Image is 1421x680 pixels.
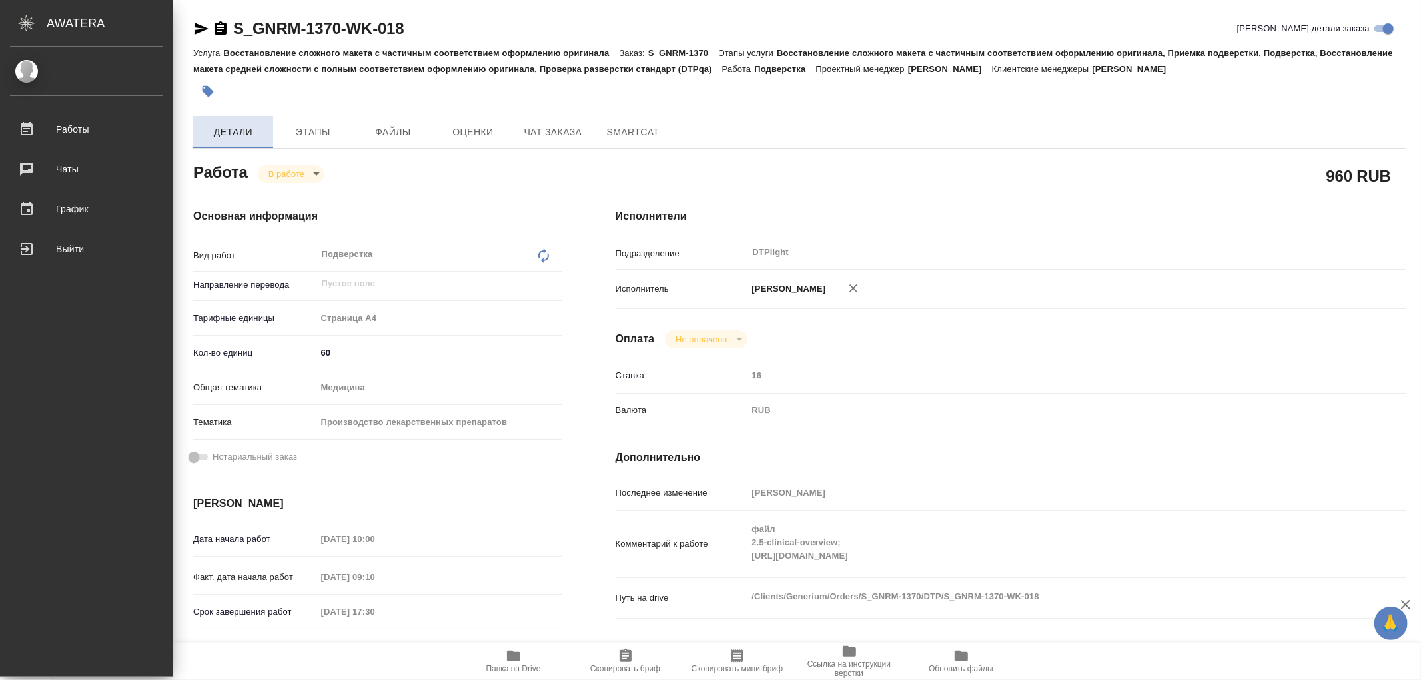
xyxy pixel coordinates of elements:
[361,124,425,141] span: Файлы
[616,591,747,605] p: Путь на drive
[10,199,163,219] div: График
[747,399,1340,422] div: RUB
[316,567,433,587] input: Пустое поле
[201,124,265,141] span: Детали
[193,416,316,429] p: Тематика
[316,343,562,362] input: ✎ Введи что-нибудь
[316,376,562,399] div: Медицина
[616,537,747,551] p: Комментарий к работе
[10,239,163,259] div: Выйти
[193,312,316,325] p: Тарифные единицы
[718,48,777,58] p: Этапы услуги
[648,48,718,58] p: S_GNRM-1370
[905,643,1017,680] button: Обновить файлы
[193,533,316,546] p: Дата начала работ
[616,369,747,382] p: Ставка
[486,664,541,673] span: Папка на Drive
[10,119,163,139] div: Работы
[3,113,170,146] a: Работы
[616,208,1406,224] h4: Исполнители
[839,274,868,303] button: Удалить исполнителя
[616,282,747,296] p: Исполнитель
[193,208,562,224] h4: Основная информация
[601,124,665,141] span: SmartCat
[1093,64,1177,74] p: [PERSON_NAME]
[908,64,992,74] p: [PERSON_NAME]
[316,307,562,330] div: Страница А4
[747,518,1340,567] textarea: файл 2.5-clinical-overview; [URL][DOMAIN_NAME]
[747,483,1340,502] input: Пустое поле
[3,153,170,186] a: Чаты
[793,643,905,680] button: Ссылка на инструкции верстки
[616,404,747,417] p: Валюта
[193,571,316,584] p: Факт. дата начала работ
[320,276,531,292] input: Пустое поле
[616,331,655,347] h4: Оплата
[213,450,297,464] span: Нотариальный заказ
[316,529,433,549] input: Пустое поле
[692,664,783,673] span: Скопировать мини-бриф
[590,664,660,673] span: Скопировать бриф
[264,169,308,180] button: В работе
[620,48,648,58] p: Заказ:
[3,232,170,266] a: Выйти
[193,605,316,619] p: Срок завершения работ
[1237,22,1370,35] span: [PERSON_NAME] детали заказа
[616,486,747,500] p: Последнее изменение
[616,450,1406,466] h4: Дополнительно
[193,381,316,394] p: Общая тематика
[682,643,793,680] button: Скопировать мини-бриф
[193,21,209,37] button: Скопировать ссылку для ЯМессенджера
[616,247,747,260] p: Подразделение
[801,659,897,678] span: Ссылка на инструкции верстки
[193,496,562,511] h4: [PERSON_NAME]
[722,64,755,74] p: Работа
[193,77,223,106] button: Добавить тэг
[316,411,562,434] div: Производство лекарственных препаратов
[193,278,316,292] p: Направление перевода
[747,366,1340,385] input: Пустое поле
[665,330,747,348] div: В работе
[258,165,324,183] div: В работе
[193,48,1393,74] p: Восстановление сложного макета с частичным соответствием оформлению оригинала, Приемка подверстки...
[458,643,570,680] button: Папка на Drive
[992,64,1093,74] p: Клиентские менеджеры
[316,602,433,621] input: Пустое поле
[47,10,173,37] div: AWATERA
[747,585,1340,608] textarea: /Clients/Generium/Orders/S_GNRM-1370/DTP/S_GNRM-1370-WK-018
[193,346,316,360] p: Кол-во единиц
[1326,165,1391,187] h2: 960 RUB
[754,64,815,74] p: Подверстка
[193,159,248,183] h2: Работа
[521,124,585,141] span: Чат заказа
[223,48,619,58] p: Восстановление сложного макета с частичным соответствием оформлению оригинала
[1380,609,1402,637] span: 🙏
[233,19,404,37] a: S_GNRM-1370-WK-018
[570,643,682,680] button: Скопировать бриф
[1374,607,1408,640] button: 🙏
[213,21,229,37] button: Скопировать ссылку
[815,64,907,74] p: Проектный менеджер
[281,124,345,141] span: Этапы
[193,48,223,58] p: Услуга
[441,124,505,141] span: Оценки
[672,334,731,345] button: Не оплачена
[929,664,993,673] span: Обновить файлы
[10,159,163,179] div: Чаты
[193,249,316,262] p: Вид работ
[747,282,826,296] p: [PERSON_NAME]
[3,192,170,226] a: График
